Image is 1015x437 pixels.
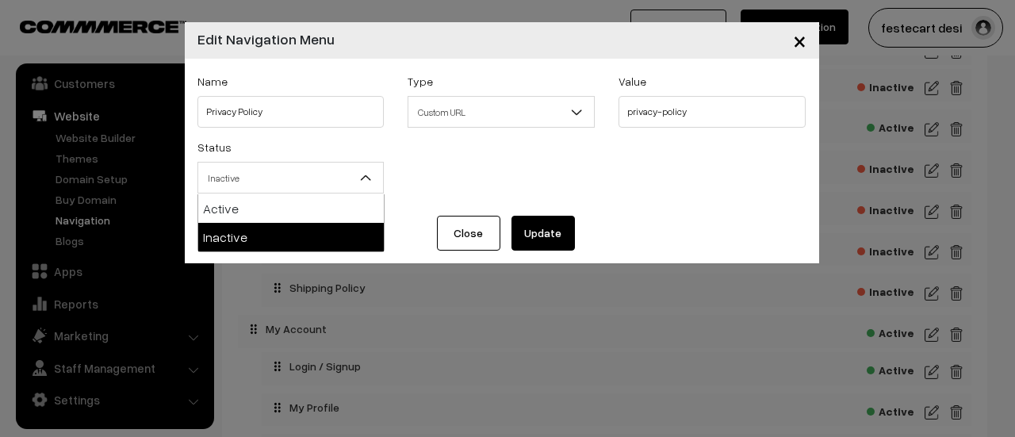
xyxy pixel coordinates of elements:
[197,73,228,90] label: Name
[437,216,500,251] button: Close
[793,25,806,55] span: ×
[197,162,385,194] span: Inactive
[780,16,819,65] button: Close
[198,194,384,223] li: Active
[408,98,594,126] span: Custom URL
[619,96,806,128] input: Web Address
[197,29,335,50] h4: Edit Navigation Menu
[511,216,575,251] button: Update
[198,223,384,251] li: Inactive
[198,164,384,192] span: Inactive
[197,139,232,155] label: Status
[408,73,433,90] label: Type
[197,96,385,128] input: Link Name
[619,73,646,90] label: Value
[408,96,595,128] span: Custom URL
